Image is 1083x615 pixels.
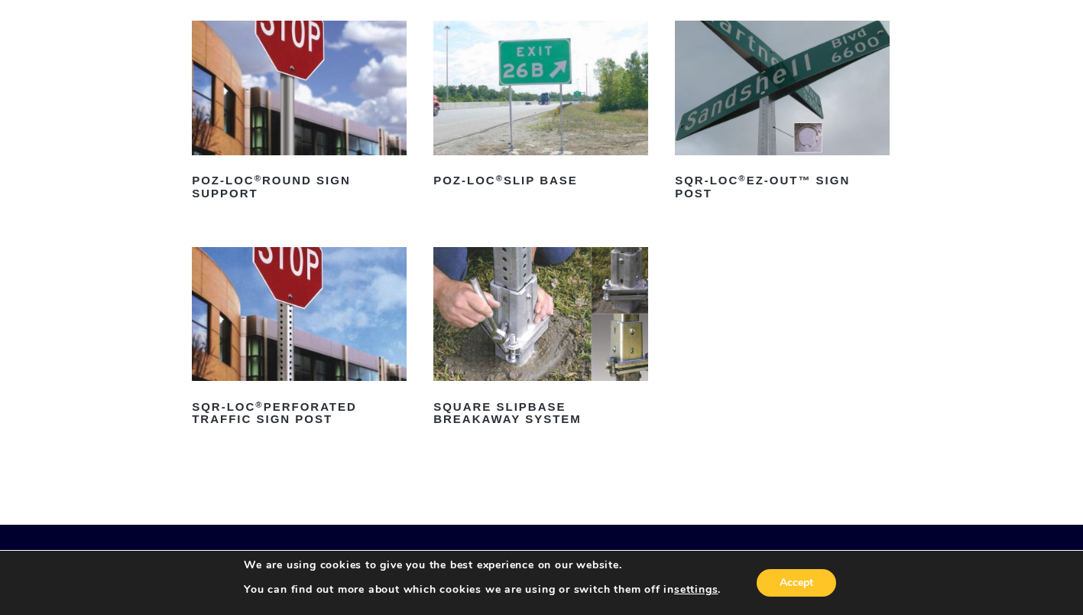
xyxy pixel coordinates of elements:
h2: Square Slipbase Breakaway System [433,395,648,431]
h2: SQR-LOC EZ-Out™ Sign Post [675,169,890,206]
a: SQR-LOC®EZ-Out™ Sign Post [675,21,890,206]
a: POZ-LOC®Slip Base [433,21,648,193]
p: You can find out more about which cookies we are using or switch them off in . [244,583,721,597]
sup: ® [738,174,746,183]
sup: ® [255,400,263,409]
h2: POZ-LOC Slip Base [433,169,648,194]
h2: SQR-LOC Perforated Traffic Sign Post [192,395,407,431]
button: Accept [757,569,836,597]
a: Square Slipbase Breakaway System [433,247,648,432]
p: We are using cookies to give you the best experience on our website. [244,558,721,572]
a: POZ-LOC®Round Sign Support [192,21,407,206]
sup: ® [255,174,262,183]
a: SQR-LOC®Perforated Traffic Sign Post [192,247,407,432]
h2: POZ-LOC Round Sign Support [192,169,407,206]
sup: ® [496,174,504,183]
button: settings [674,583,718,597]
